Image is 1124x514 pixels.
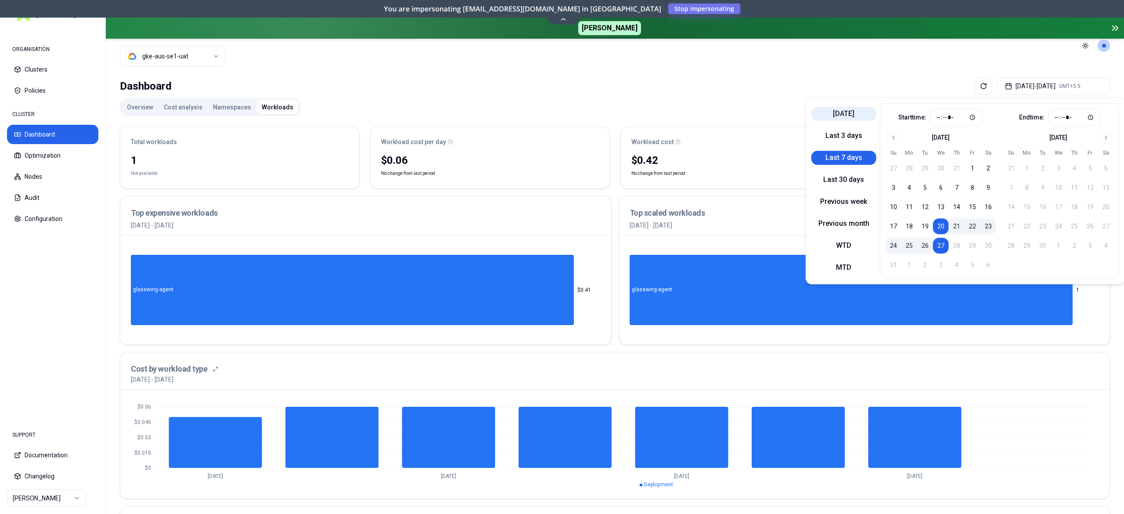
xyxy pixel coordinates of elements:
[901,199,917,215] button: 11
[886,160,901,176] button: 27
[998,77,1110,95] button: [DATE]-[DATE]GMT+5.5
[131,221,601,230] p: [DATE] - [DATE]
[7,81,98,100] button: Policies
[1066,149,1082,157] th: Thursday
[134,450,151,456] tspan: $0.015
[811,107,876,121] button: [DATE]
[1019,149,1035,157] th: Monday
[630,221,1099,230] p: [DATE] - [DATE]
[949,180,965,195] button: 7
[131,169,158,178] div: Not available
[933,149,949,157] th: Wednesday
[980,160,996,176] button: 2
[1003,149,1019,157] th: Sunday
[917,238,933,253] button: 26
[965,199,980,215] button: 15
[811,217,876,231] button: Previous month
[811,239,876,253] button: WTD
[644,481,673,488] span: Deployment
[631,138,849,146] div: Workload cost
[256,100,299,114] button: Workloads
[932,133,950,142] div: [DATE]
[949,149,965,157] th: Thursday
[933,160,949,176] button: 30
[933,218,949,234] button: 20
[441,473,456,479] tspan: [DATE]
[371,152,609,188] div: No change from last period
[1098,149,1114,157] th: Saturday
[131,363,208,375] h3: Cost by workload type
[980,218,996,234] button: 23
[1019,114,1045,120] label: End time:
[7,467,98,486] button: Changelog
[381,153,599,167] div: $0.06
[7,125,98,144] button: Dashboard
[886,218,901,234] button: 17
[1100,131,1112,144] button: Go to next month
[159,100,208,114] button: Cost analysis
[949,160,965,176] button: 31
[131,375,173,384] p: [DATE] - [DATE]
[901,149,917,157] th: Monday
[917,180,933,195] button: 5
[122,100,159,114] button: Overview
[120,77,172,95] div: Dashboard
[886,199,901,215] button: 10
[965,149,980,157] th: Friday
[965,180,980,195] button: 8
[917,199,933,215] button: 12
[811,129,876,143] button: Last 3 days
[578,21,641,35] span: [PERSON_NAME]
[7,209,98,228] button: Configuration
[933,199,949,215] button: 13
[128,52,137,61] img: gcp
[142,52,188,61] div: gke-aus-se1-uat
[1051,149,1066,157] th: Wednesday
[901,160,917,176] button: 28
[886,180,901,195] button: 3
[980,149,996,157] th: Saturday
[137,404,151,410] tspan: $0.06
[7,426,98,444] div: SUPPORT
[131,138,349,146] div: Total workloads
[980,199,996,215] button: 16
[7,105,98,123] div: CLUSTER
[811,173,876,187] button: Last 30 days
[886,149,901,157] th: Sunday
[630,207,1099,219] h3: Top scaled workloads
[7,167,98,186] button: Nodes
[965,160,980,176] button: 1
[965,218,980,234] button: 22
[901,218,917,234] button: 18
[1082,149,1098,157] th: Friday
[949,218,965,234] button: 21
[145,465,151,471] tspan: $0
[1035,149,1051,157] th: Tuesday
[886,238,901,253] button: 24
[907,473,922,479] tspan: [DATE]
[208,100,256,114] button: Namespaces
[131,153,349,167] div: 1
[811,195,876,209] button: Previous week
[933,238,949,253] button: 27
[7,40,98,58] div: ORGANISATION
[887,131,900,144] button: Go to previous month
[980,180,996,195] button: 9
[7,60,98,79] button: Clusters
[137,434,151,441] tspan: $0.03
[1049,133,1067,142] div: [DATE]
[811,261,876,275] button: MTD
[917,149,933,157] th: Tuesday
[131,207,601,219] h3: Top expensive workloads
[933,180,949,195] button: 6
[7,445,98,465] button: Documentation
[120,46,225,67] button: Select a value
[7,146,98,165] button: Optimization
[134,419,151,425] tspan: $0.045
[898,114,926,120] label: Start time:
[381,138,599,146] div: Workload cost per day
[901,238,917,253] button: 25
[674,473,689,479] tspan: [DATE]
[917,218,933,234] button: 19
[1059,83,1081,90] span: GMT+5.5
